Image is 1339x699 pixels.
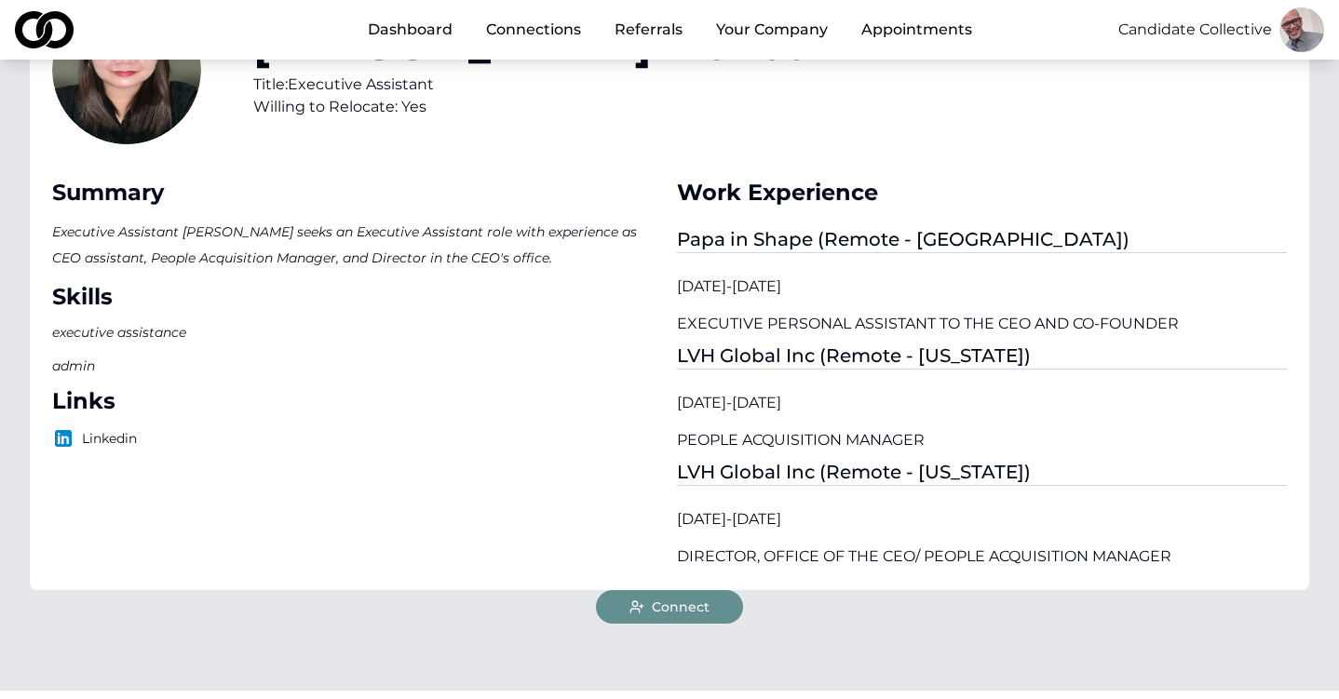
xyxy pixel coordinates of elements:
img: logo [52,427,74,450]
div: [DATE] - [DATE] [677,392,1287,414]
div: Title: Executive Assistant [253,74,852,96]
div: [DATE] - [DATE] [677,276,1287,298]
a: Appointments [846,11,987,48]
div: EXECUTIVE PERSONAL ASSISTANT TO THE CEO AND CO-FOUNDER [677,313,1287,335]
div: DIRECTOR, OFFICE OF THE CEO/ PEOPLE ACQUISITION MANAGER [677,545,1287,568]
div: Skills [52,282,662,312]
div: [DATE] - [DATE] [677,508,1287,531]
button: Your Company [701,11,843,48]
div: admin [52,356,186,375]
div: LVH Global Inc (Remote - [US_STATE]) [677,459,1287,486]
a: Connections [471,11,596,48]
img: logo [15,11,74,48]
div: Links [52,386,662,416]
div: Summary [52,178,662,208]
div: LVH Global Inc (Remote - [US_STATE]) [677,343,1287,370]
h1: [PERSON_NAME] Dollesin [253,21,852,66]
p: Executive Assistant [PERSON_NAME] seeks an Executive Assistant role with experience as CEO assist... [52,219,662,271]
img: 2fb9f752-7932-4bfa-8255-0bdd552e1fda-IMG_9951-profile_picture.jpeg [1279,7,1324,52]
div: Willing to Relocate: Yes [253,96,852,118]
div: Work Experience [677,178,1287,208]
button: Candidate Collective [1118,19,1272,41]
a: Referrals [600,11,697,48]
div: Papa in Shape (Remote - [GEOGRAPHIC_DATA]) [677,226,1287,253]
nav: Main [353,11,987,48]
a: Dashboard [353,11,467,48]
div: PEOPLE ACQUISITION MANAGER [677,429,1287,451]
div: executive assistance [52,323,186,342]
p: Linkedin [52,427,662,450]
button: Connect [596,590,743,624]
span: Connect [652,598,710,616]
